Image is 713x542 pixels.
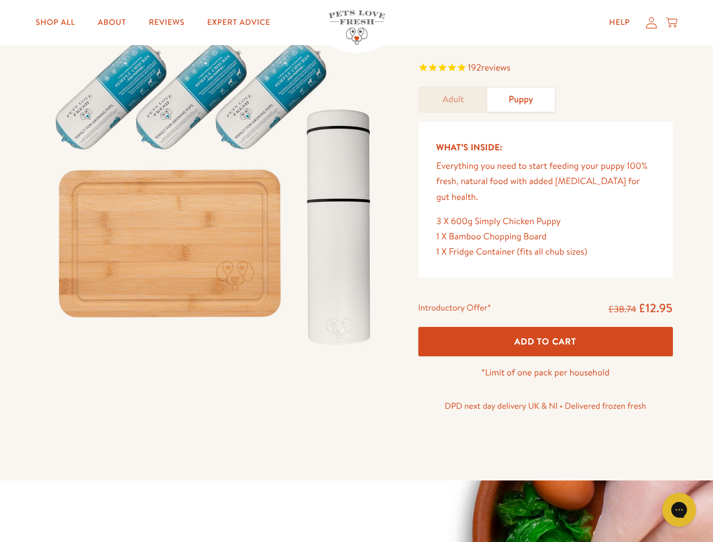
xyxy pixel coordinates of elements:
[436,140,655,155] h5: What’s Inside:
[436,229,655,244] div: 1 X Bamboo Chopping Board
[418,327,673,357] button: Add To Cart
[418,20,673,51] h1: Taster Pack
[436,214,655,229] div: 3 X 600g Simply Chicken Puppy
[481,62,510,74] span: reviews
[27,11,84,34] a: Shop All
[419,88,487,112] a: Adult
[638,300,673,316] span: £12.95
[139,11,193,34] a: Reviews
[657,489,702,531] iframe: Gorgias live chat messenger
[418,300,491,317] div: Introductory Offer*
[436,159,655,205] p: Everything you need to start feeding your puppy 100% fresh, natural food with added [MEDICAL_DATA...
[600,11,639,34] a: Help
[418,365,673,381] p: *Limit of one pack per household
[514,335,576,347] span: Add To Cart
[418,399,673,413] p: DPD next day delivery UK & NI • Delivered frozen fresh
[41,20,391,357] img: Taster Pack - Puppy
[609,303,636,316] s: £38.74
[487,88,555,112] a: Puppy
[329,10,385,45] img: Pets Love Fresh
[436,244,655,260] div: 1 X Fridge Container (fits all chub sizes)
[468,62,510,74] span: 192 reviews
[418,60,673,77] span: Rated 4.9 out of 5 stars 192 reviews
[198,11,279,34] a: Expert Advice
[89,11,135,34] a: About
